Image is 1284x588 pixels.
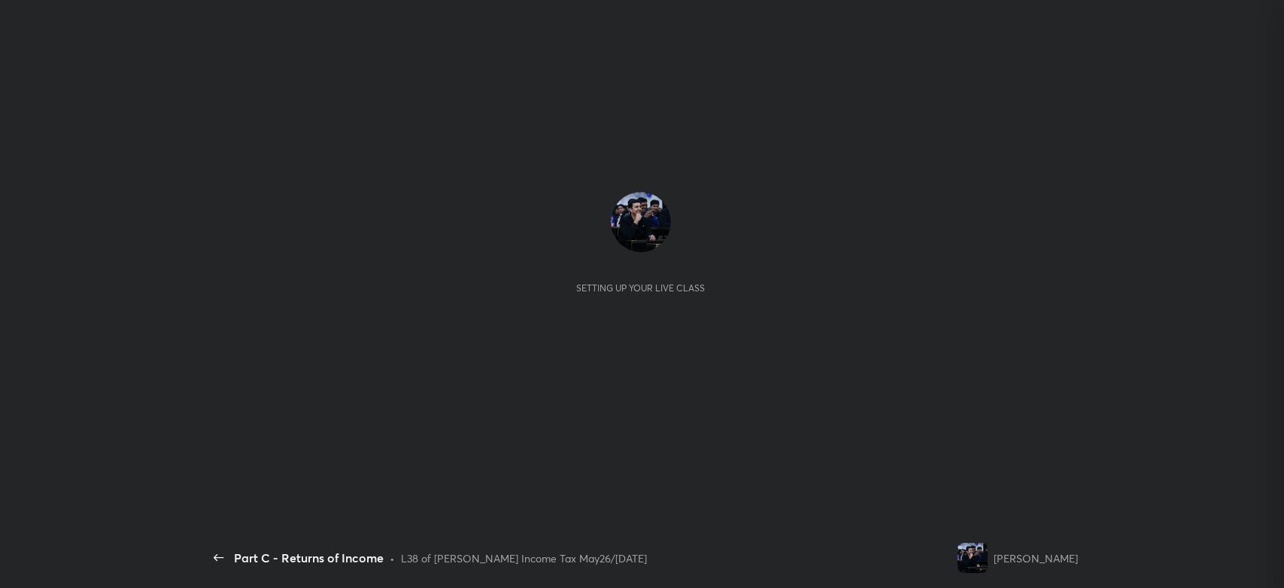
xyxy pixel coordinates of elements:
div: [PERSON_NAME] [994,550,1078,566]
img: 3ecc4a16164f415e9c6631d6952294ad.jpg [958,543,988,573]
img: 3ecc4a16164f415e9c6631d6952294ad.jpg [611,192,671,252]
div: • [390,550,395,566]
div: Part C - Returns of Income [234,549,384,567]
div: L38 of [PERSON_NAME] Income Tax May26/[DATE] [401,550,647,566]
div: Setting up your live class [576,282,705,294]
